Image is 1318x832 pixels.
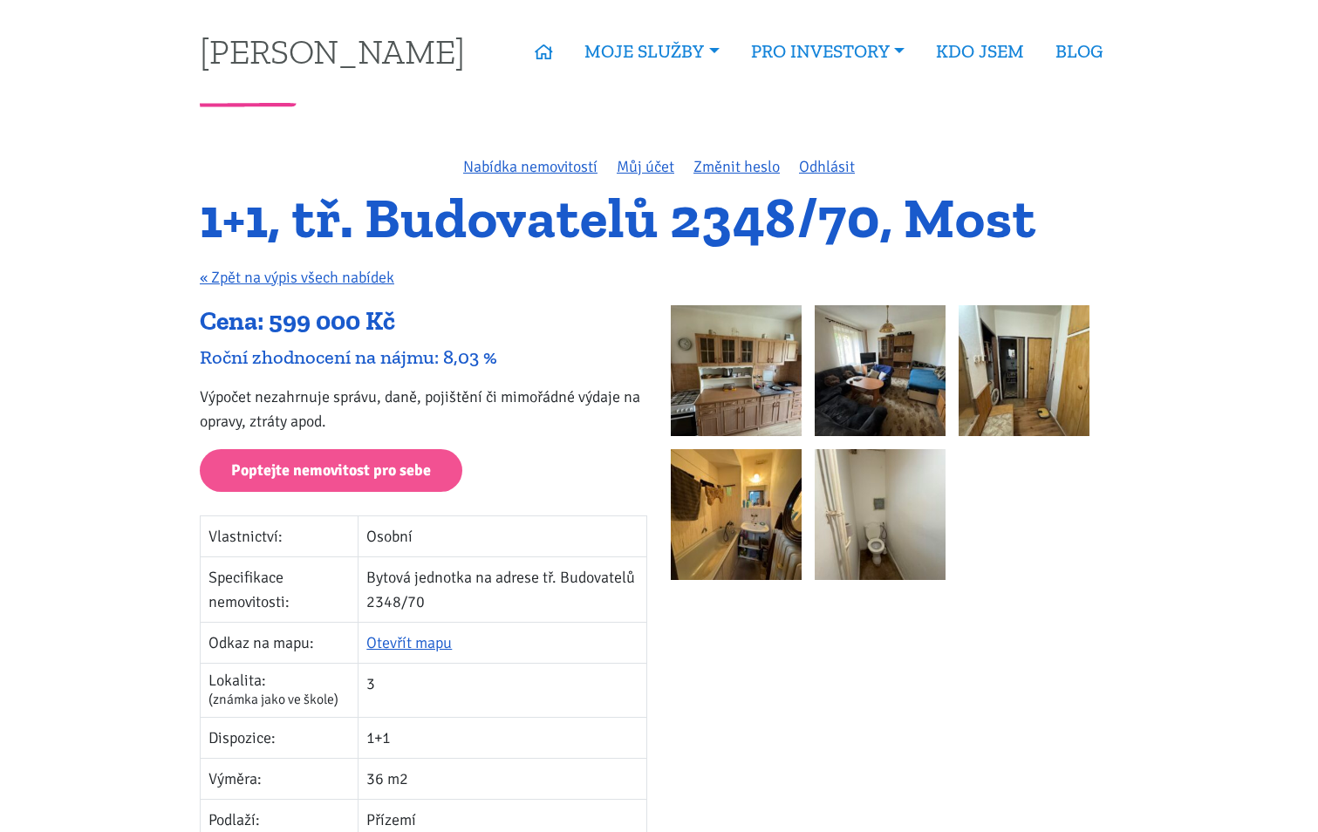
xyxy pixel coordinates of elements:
td: 1+1 [359,717,647,758]
a: [PERSON_NAME] [200,34,465,68]
td: 3 [359,663,647,717]
a: Otevřít mapu [366,633,452,652]
span: (známka jako ve škole) [208,691,338,708]
a: Poptejte nemovitost pro sebe [200,449,462,492]
a: PRO INVESTORY [735,31,920,72]
td: Odkaz na mapu: [201,622,359,663]
a: Můj účet [617,157,674,176]
div: Roční zhodnocení na nájmu: 8,03 % [200,345,647,369]
td: 36 m2 [359,758,647,799]
a: Nabídka nemovitostí [463,157,598,176]
h1: 1+1, tř. Budovatelů 2348/70, Most [200,194,1118,242]
td: Osobní [359,515,647,556]
td: Lokalita: [201,663,359,717]
a: Změnit heslo [693,157,780,176]
a: « Zpět na výpis všech nabídek [200,268,394,287]
a: MOJE SLUŽBY [569,31,734,72]
td: Bytová jednotka na adrese tř. Budovatelů 2348/70 [359,556,647,622]
td: Specifikace nemovitosti: [201,556,359,622]
td: Vlastnictví: [201,515,359,556]
td: Výměra: [201,758,359,799]
a: Odhlásit [799,157,855,176]
a: BLOG [1040,31,1118,72]
a: KDO JSEM [920,31,1040,72]
p: Výpočet nezahrnuje správu, daně, pojištění či mimořádné výdaje na opravy, ztráty apod. [200,385,647,433]
div: Cena: 599 000 Kč [200,305,647,338]
td: Dispozice: [201,717,359,758]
